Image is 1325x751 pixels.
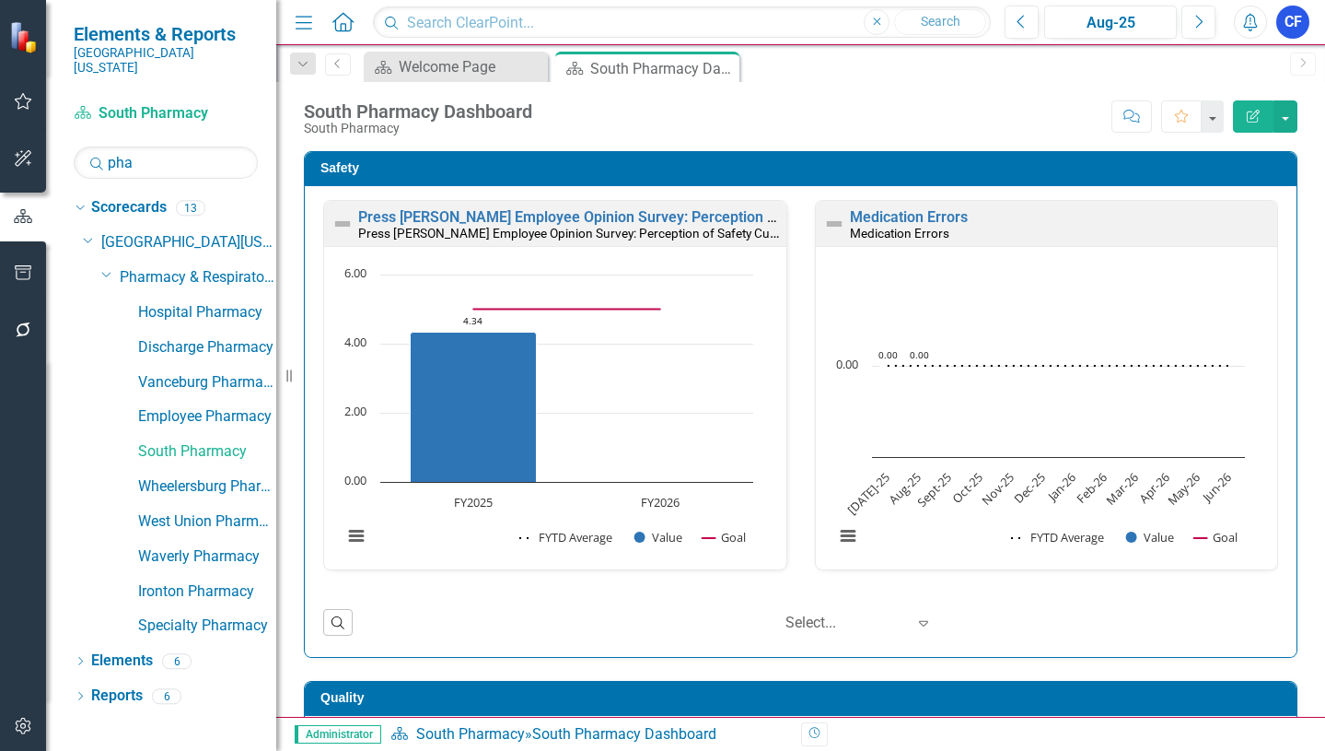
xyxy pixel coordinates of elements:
button: Aug-25 [1044,6,1177,39]
span: Search [921,14,960,29]
text: 0.00 [836,356,858,372]
a: Discharge Pharmacy [138,337,276,358]
text: Oct-25 [948,469,985,506]
text: FY2025 [454,494,493,510]
text: Jan-26 [1042,469,1079,506]
small: Medication Errors [850,226,949,241]
a: Ironton Pharmacy [138,581,276,603]
input: Search ClearPoint... [373,6,991,39]
text: 0.00 [878,348,898,361]
text: 0.00 [910,348,929,361]
a: South Pharmacy [74,103,258,124]
button: Show Goal [1194,529,1238,546]
span: Administrator [295,725,381,744]
button: Show Value [634,529,682,546]
div: South Pharmacy Dashboard [532,725,716,743]
svg: Interactive chart [825,265,1254,565]
button: Show FYTD Average [1011,529,1106,546]
input: Search Below... [74,147,258,179]
div: South Pharmacy Dashboard [304,101,532,122]
div: » [390,724,787,745]
a: Pharmacy & Respiratory [120,267,276,288]
div: Chart. Highcharts interactive chart. [825,265,1269,565]
text: Dec-25 [1010,469,1048,507]
text: 4.00 [344,334,366,350]
text: Sept-25 [913,469,955,510]
button: Show FYTD Average [519,529,614,546]
div: 6 [162,653,192,669]
img: ClearPoint Strategy [9,20,41,53]
text: Apr-26 [1134,469,1171,506]
a: Wheelersburg Pharmacy [138,476,276,498]
a: West Union Pharmacy [138,511,276,533]
small: [GEOGRAPHIC_DATA][US_STATE] [74,45,258,76]
text: Feb-26 [1072,469,1110,507]
a: Vanceburg Pharmacy [138,372,276,393]
a: Employee Pharmacy [138,406,276,428]
text: Aug-25 [885,469,924,508]
text: Nov-25 [978,469,1017,508]
g: FYTD Average, series 1 of 3. Line with 2 data points. [471,328,478,335]
a: Hospital Pharmacy [138,302,276,323]
div: 6 [152,688,181,704]
h3: Safety [320,161,1287,175]
a: South Pharmacy [416,725,525,743]
text: 4.34 [463,314,482,327]
g: FYTD Average, series 1 of 3. Line with 12 data points. [883,362,1233,370]
button: Search [894,9,986,35]
img: Not Defined [331,213,354,235]
img: Not Defined [823,213,845,235]
div: 13 [176,200,205,216]
div: Welcome Page [399,55,543,78]
div: Double-Click to Edit [815,200,1279,570]
div: Chart. Highcharts interactive chart. [333,265,777,565]
text: Jun-26 [1197,469,1234,506]
a: Press [PERSON_NAME] Employee Opinion Survey: Perception of Safety Culture [358,208,879,226]
h3: Quality [320,691,1287,705]
div: South Pharmacy [304,122,532,135]
a: Specialty Pharmacy [138,616,276,637]
a: Scorecards [91,197,167,218]
div: South Pharmacy Dashboard [590,57,735,80]
span: Elements & Reports [74,23,258,45]
path: FY2025, 4.34. Value. [411,332,537,482]
button: View chart menu, Chart [835,523,861,549]
a: Welcome Page [368,55,543,78]
a: Reports [91,686,143,707]
text: May-26 [1163,469,1203,509]
a: Elements [91,651,153,672]
g: Goal, series 3 of 3. Line with 2 data points. [471,305,664,312]
text: Mar-26 [1102,469,1141,508]
button: Show Value [1126,529,1174,546]
text: FY2026 [641,494,680,510]
svg: Interactive chart [333,265,762,565]
button: Show Goal [703,529,746,546]
text: 6.00 [344,264,366,281]
g: Value, series 2 of 3. Bar series with 2 bars. [411,275,661,483]
div: Aug-25 [1051,12,1170,34]
text: 2.00 [344,403,366,419]
text: [DATE]-25 [843,469,892,518]
small: Press [PERSON_NAME] Employee Opinion Survey: Perception of Safety Culture [358,224,795,241]
div: Double-Click to Edit [323,200,787,570]
a: Medication Errors [850,208,968,226]
button: CF [1276,6,1309,39]
text: 0.00 [344,472,366,488]
a: Waverly Pharmacy [138,546,276,568]
a: South Pharmacy [138,441,276,463]
a: [GEOGRAPHIC_DATA][US_STATE] [101,232,276,253]
button: View chart menu, Chart [343,523,369,549]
